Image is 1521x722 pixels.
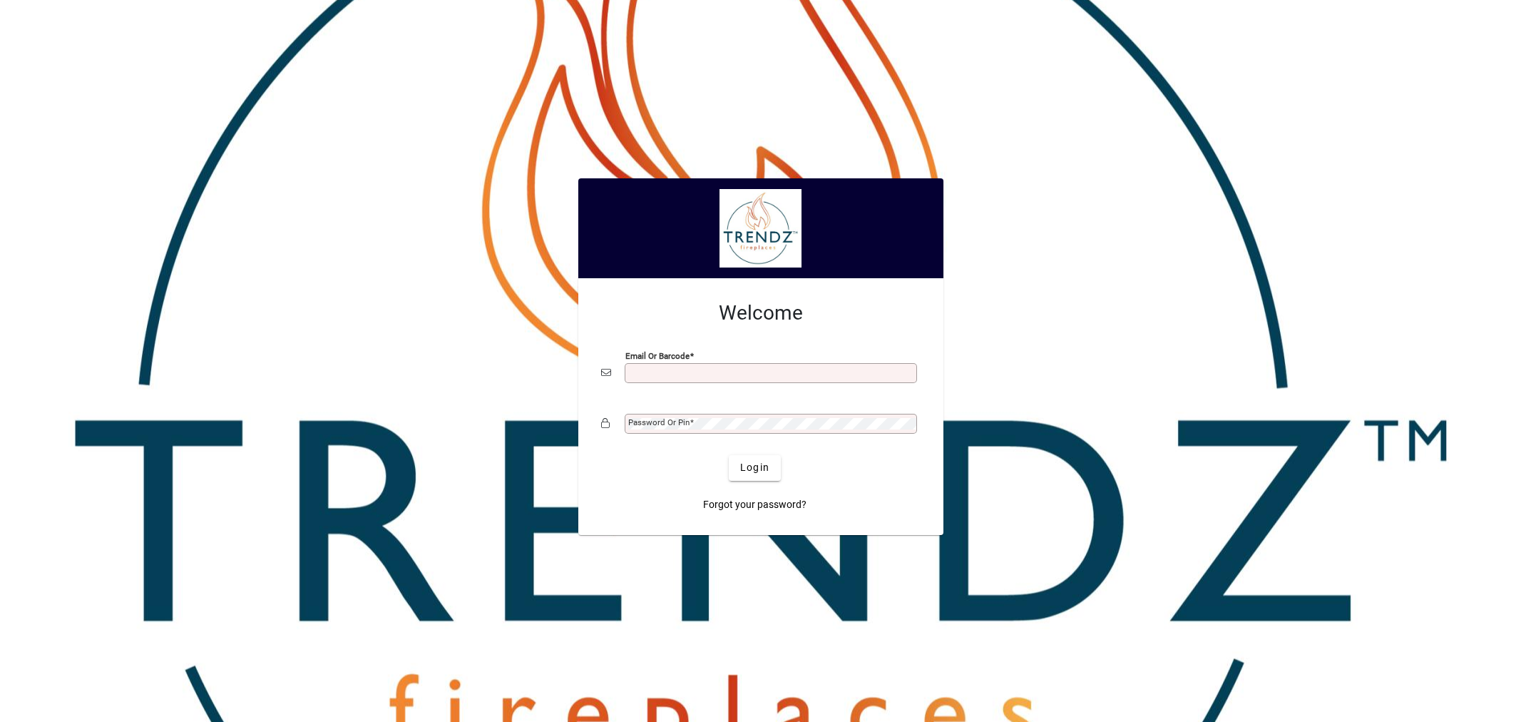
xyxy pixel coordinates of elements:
[625,350,690,360] mat-label: Email or Barcode
[601,301,921,325] h2: Welcome
[729,455,781,481] button: Login
[740,460,769,475] span: Login
[697,492,812,518] a: Forgot your password?
[628,417,690,427] mat-label: Password or Pin
[703,497,806,512] span: Forgot your password?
